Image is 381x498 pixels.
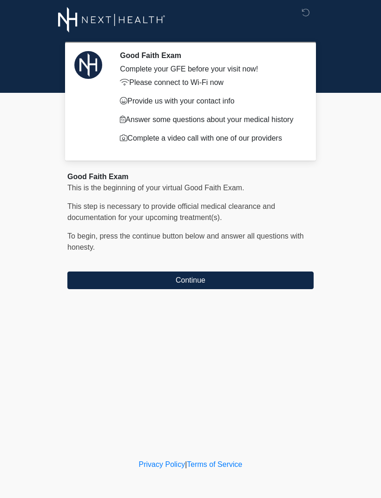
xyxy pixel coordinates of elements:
[67,232,304,251] span: To begin, ﻿﻿﻿﻿﻿﻿press the continue button below and answer all questions with honesty.
[120,64,300,75] div: Complete your GFE before your visit now!
[120,114,300,125] p: Answer some questions about your medical history
[58,7,165,32] img: Next-Health Logo
[67,272,314,289] button: Continue
[74,51,102,79] img: Agent Avatar
[120,51,300,60] h2: Good Faith Exam
[139,460,185,468] a: Privacy Policy
[67,202,275,221] span: This step is necessary to provide official medical clearance and documentation for your upcoming ...
[120,133,300,144] p: Complete a video call with one of our providers
[185,460,187,468] a: |
[120,77,300,88] p: Please connect to Wi-Fi now
[120,96,300,107] p: Provide us with your contact info
[187,460,242,468] a: Terms of Service
[67,171,314,182] div: Good Faith Exam
[67,184,244,192] span: This is the beginning of your virtual Good Faith Exam.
